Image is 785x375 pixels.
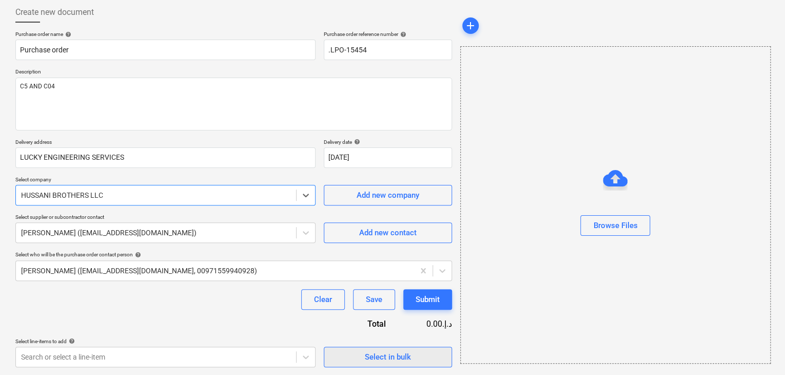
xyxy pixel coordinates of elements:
div: Delivery date [324,139,452,145]
div: Select line-items to add [15,338,316,345]
span: help [398,31,406,38]
div: 0.00د.إ.‏ [402,318,452,330]
span: help [133,252,141,258]
div: Purchase order name [15,31,316,38]
button: Add new contact [324,222,452,243]
textarea: C5 AND C04 [15,78,452,130]
button: Select in bulk [324,347,452,367]
input: Delivery date not specified [324,147,452,168]
span: help [67,338,75,344]
div: Browse Files [593,219,637,232]
input: Delivery address [15,147,316,168]
p: Select company [15,176,316,185]
input: Document name [15,40,316,60]
p: Select supplier or subcontractor contact [15,214,316,222]
div: Purchase order reference number [324,31,452,38]
span: add [464,20,477,32]
input: Order number [324,40,452,60]
iframe: Chat Widget [734,326,785,375]
div: Select who will be the purchase order contact person [15,251,452,258]
div: Save [366,293,382,306]
p: Delivery address [15,139,316,147]
div: Submit [416,293,440,306]
div: Clear [314,293,332,306]
div: Select in bulk [365,350,411,364]
div: Browse Files [460,46,771,364]
span: Create new document [15,6,94,18]
div: Add new contact [359,226,417,239]
span: help [63,31,71,38]
p: Description [15,68,452,77]
button: Clear [301,289,345,310]
div: Total [319,318,402,330]
button: Save [353,289,395,310]
div: Add new company [357,189,419,202]
span: help [352,139,360,145]
button: Add new company [324,185,452,205]
button: Browse Files [580,215,650,236]
button: Submit [403,289,452,310]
